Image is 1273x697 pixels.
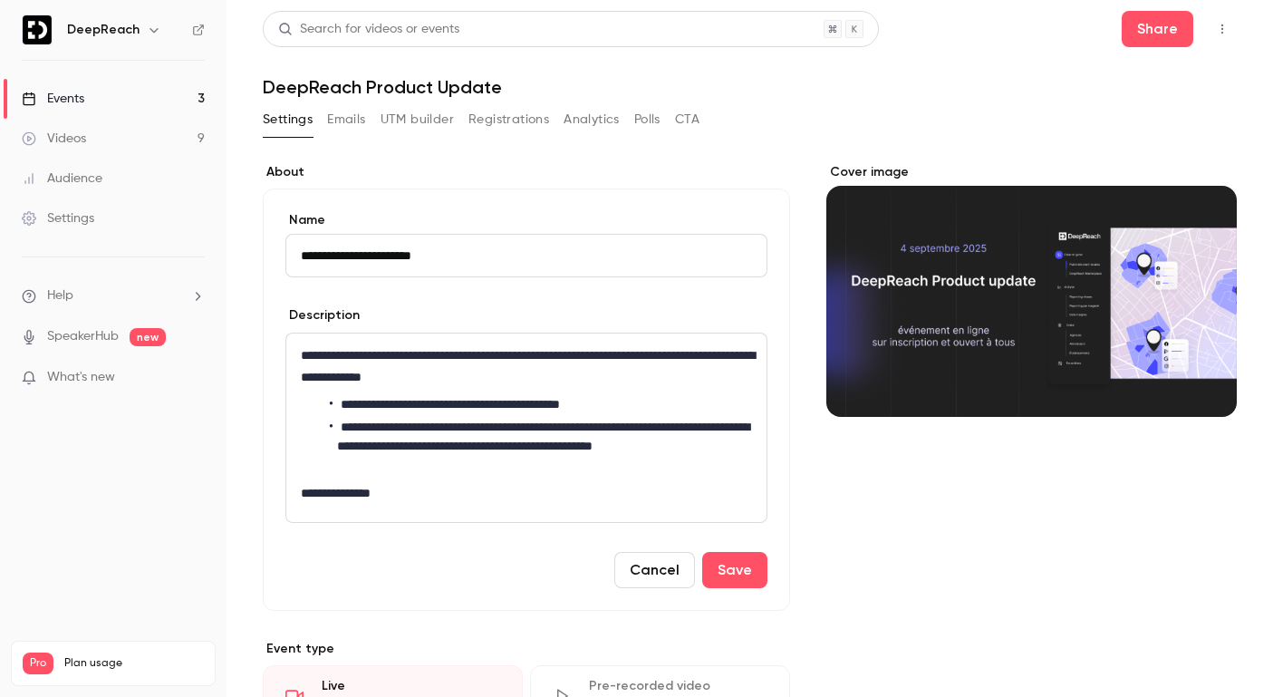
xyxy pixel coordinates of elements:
div: Videos [22,130,86,148]
p: Event type [263,640,790,658]
button: Settings [263,105,313,134]
div: Live [322,677,500,695]
img: DeepReach [23,15,52,44]
span: Help [47,286,73,305]
div: Settings [22,209,94,227]
div: Audience [22,169,102,188]
label: About [263,163,790,181]
span: Pro [23,653,53,674]
button: Analytics [564,105,620,134]
button: Registrations [468,105,549,134]
label: Description [285,306,360,324]
div: editor [286,334,767,522]
button: Polls [634,105,661,134]
label: Name [285,211,767,229]
button: Save [702,552,767,588]
button: CTA [675,105,699,134]
div: Pre-recorded video [589,677,767,695]
iframe: Noticeable Trigger [183,370,205,386]
span: What's new [47,368,115,387]
h6: DeepReach [67,21,140,39]
span: Plan usage [64,656,204,671]
section: description [285,333,767,523]
label: Cover image [826,163,1237,181]
a: SpeakerHub [47,327,119,346]
span: new [130,328,166,346]
button: Cancel [614,552,695,588]
button: UTM builder [381,105,454,134]
h1: DeepReach Product Update [263,76,1237,98]
div: Events [22,90,84,108]
div: Search for videos or events [278,20,459,39]
button: Emails [327,105,365,134]
button: Share [1122,11,1193,47]
li: help-dropdown-opener [22,286,205,305]
section: Cover image [826,163,1237,417]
